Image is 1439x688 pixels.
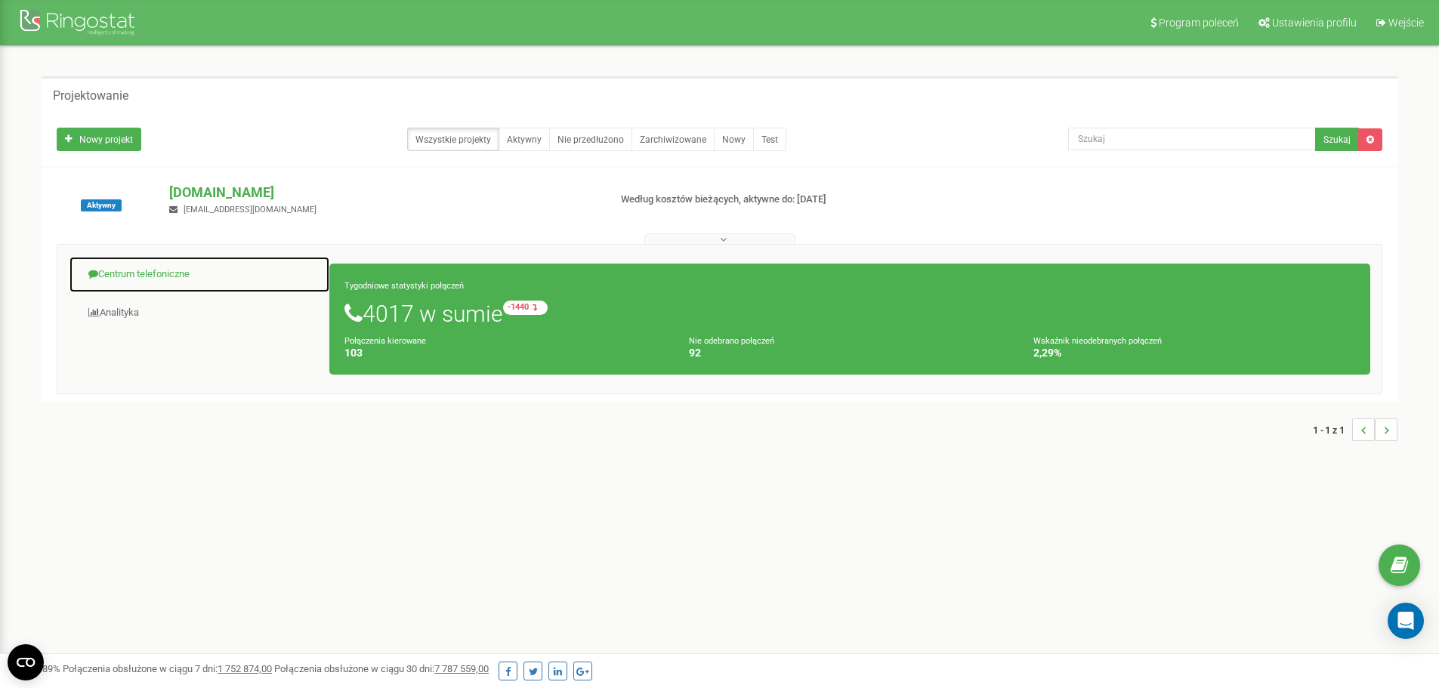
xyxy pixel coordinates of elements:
[218,663,272,674] font: 1 752 874,00
[1033,336,1162,346] font: Wskaźnik nieodebranych połączeń
[557,134,624,145] font: Nie przedłużono
[344,347,363,359] font: 103
[761,134,778,145] font: Test
[1313,403,1397,456] nav: ...
[507,134,542,145] font: Aktywny
[1159,17,1239,29] font: Program poleceń
[184,205,317,214] font: [EMAIL_ADDRESS][DOMAIN_NAME]
[1323,134,1351,145] font: Szukaj
[344,336,426,346] font: Połączenia kierowane
[274,663,434,674] font: Połączenia obsłużone w ciągu 30 dni:
[363,301,503,327] font: 4017 w sumie
[722,134,746,145] font: Nowy
[8,644,44,680] button: Otwórz widżet CMP
[53,88,128,103] font: Projektowanie
[100,307,139,318] font: Analityka
[753,128,786,151] a: Test
[714,128,754,151] a: Nowy
[69,256,330,293] a: Centrum telefoniczne
[1388,17,1424,29] font: Wejście
[1388,603,1424,639] div: Otwórz komunikator interkomowy
[1068,128,1316,150] input: Szukaj
[69,295,330,332] a: Analityka
[344,281,464,291] font: Tygodniowe statystyki połączeń
[407,128,499,151] a: Wszystkie projekty
[63,663,218,674] font: Połączenia obsłużone w ciągu 7 dni:
[1033,347,1061,359] font: 2,29%
[499,128,550,151] a: Aktywny
[631,128,715,151] a: Zarchiwizowane
[98,268,190,279] font: Centrum telefoniczne
[1315,128,1359,151] button: Szukaj
[434,663,489,674] font: 7 787 559,00
[87,201,116,209] font: Aktywny
[415,134,491,145] font: Wszystkie projekty
[169,184,274,200] font: [DOMAIN_NAME]
[640,134,706,145] font: Zarchiwizowane
[57,128,141,151] a: Nowy projekt
[79,134,133,145] font: Nowy projekt
[1313,423,1345,437] font: 1 - 1 z 1
[621,193,826,205] font: Według kosztów bieżących, aktywne do: [DATE]
[549,128,632,151] a: Nie przedłużono
[1272,17,1357,29] font: Ustawienia profilu
[508,302,529,312] font: -1440
[689,336,774,346] font: Nie odebrano połączeń
[689,347,701,359] font: 92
